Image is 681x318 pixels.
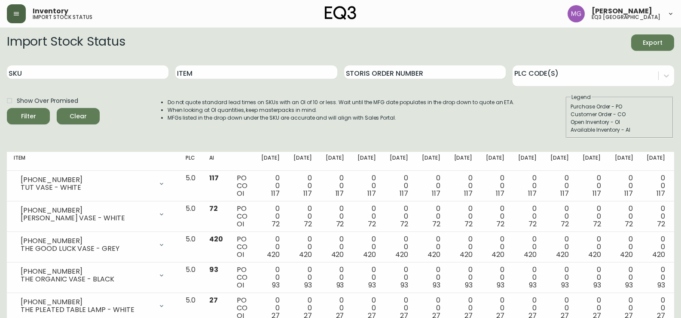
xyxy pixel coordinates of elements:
[64,111,93,122] span: Clear
[647,235,665,259] div: 0 0
[518,235,537,259] div: 0 0
[428,250,440,259] span: 420
[237,205,247,228] div: PO CO
[640,152,672,171] th: [DATE]
[583,205,601,228] div: 0 0
[615,205,633,228] div: 0 0
[168,99,515,106] li: Do not quote standard lead times on SKUs with an OI of 10 or less. Wait until the MFG date popula...
[368,280,376,290] span: 93
[492,250,504,259] span: 420
[422,266,440,289] div: 0 0
[14,205,172,224] div: [PHONE_NUMBER][PERSON_NAME] VASE - WHITE
[21,245,153,253] div: THE GOOD LUCK VASE - GREY
[209,204,218,213] span: 72
[179,152,202,171] th: PLC
[571,111,669,118] div: Customer Order - CO
[560,188,569,198] span: 117
[304,219,312,229] span: 72
[33,8,68,15] span: Inventory
[647,174,665,198] div: 0 0
[647,205,665,228] div: 0 0
[319,152,351,171] th: [DATE]
[454,205,473,228] div: 0 0
[21,237,153,245] div: [PHONE_NUMBER]
[571,118,669,126] div: Open Inventory - OI
[511,152,544,171] th: [DATE]
[304,280,312,290] span: 93
[336,188,344,198] span: 117
[357,205,376,228] div: 0 0
[271,188,280,198] span: 117
[237,266,247,289] div: PO CO
[593,280,601,290] span: 93
[237,250,244,259] span: OI
[518,205,537,228] div: 0 0
[261,235,280,259] div: 0 0
[647,266,665,289] div: 0 0
[576,152,608,171] th: [DATE]
[544,152,576,171] th: [DATE]
[357,235,376,259] div: 0 0
[486,174,504,198] div: 0 0
[496,188,504,198] span: 117
[237,174,247,198] div: PO CO
[209,173,219,183] span: 117
[202,152,230,171] th: AI
[336,280,344,290] span: 93
[21,184,153,191] div: TUT VASE - WHITE
[261,174,280,198] div: 0 0
[657,219,665,229] span: 72
[496,219,504,229] span: 72
[583,266,601,289] div: 0 0
[331,250,344,259] span: 420
[395,250,408,259] span: 420
[237,280,244,290] span: OI
[254,152,287,171] th: [DATE]
[209,234,223,244] span: 420
[7,108,50,124] button: Filter
[454,235,473,259] div: 0 0
[631,34,674,51] button: Export
[657,188,665,198] span: 117
[400,219,408,229] span: 72
[390,174,408,198] div: 0 0
[368,219,376,229] span: 72
[14,296,172,315] div: [PHONE_NUMBER]THE PLEATED TABLE LAMP - WHITE
[583,174,601,198] div: 0 0
[615,174,633,198] div: 0 0
[7,152,179,171] th: Item
[168,106,515,114] li: When looking at OI quantities, keep masterpacks in mind.
[14,266,172,285] div: [PHONE_NUMBER]THE ORGANIC VASE - BLACK
[592,8,652,15] span: [PERSON_NAME]
[326,266,344,289] div: 0 0
[326,174,344,198] div: 0 0
[400,188,408,198] span: 117
[556,250,569,259] span: 420
[486,205,504,228] div: 0 0
[422,174,440,198] div: 0 0
[528,188,537,198] span: 117
[303,188,312,198] span: 117
[21,275,153,283] div: THE ORGANIC VASE - BLACK
[620,250,633,259] span: 420
[529,280,537,290] span: 93
[21,298,153,306] div: [PHONE_NUMBER]
[237,235,247,259] div: PO CO
[390,205,408,228] div: 0 0
[325,6,357,20] img: logo
[571,126,669,134] div: Available Inventory - AI
[237,188,244,198] span: OI
[179,262,202,293] td: 5.0
[615,266,633,289] div: 0 0
[454,266,473,289] div: 0 0
[326,235,344,259] div: 0 0
[592,188,601,198] span: 117
[486,235,504,259] div: 0 0
[390,266,408,289] div: 0 0
[625,280,633,290] span: 93
[561,219,569,229] span: 72
[209,295,218,305] span: 27
[209,265,218,275] span: 93
[422,235,440,259] div: 0 0
[14,235,172,254] div: [PHONE_NUMBER]THE GOOD LUCK VASE - GREY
